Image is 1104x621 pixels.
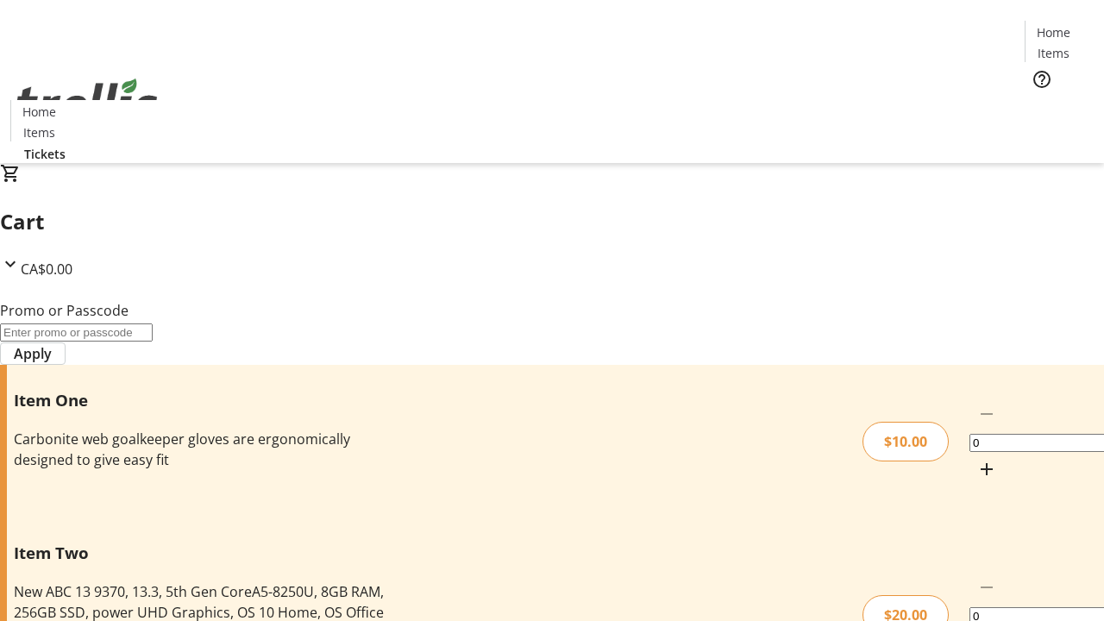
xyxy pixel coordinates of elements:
h3: Item One [14,388,391,412]
div: $10.00 [862,422,949,461]
span: Home [22,103,56,121]
div: Carbonite web goalkeeper gloves are ergonomically designed to give easy fit [14,429,391,470]
span: Items [23,123,55,141]
a: Tickets [10,145,79,163]
span: Tickets [1038,100,1080,118]
a: Home [1026,23,1081,41]
span: Items [1038,44,1069,62]
a: Items [11,123,66,141]
button: Help [1025,62,1059,97]
span: Apply [14,343,52,364]
img: Orient E2E Organization n8Uh8VXFSN's Logo [10,60,164,146]
button: Increment by one [969,452,1004,486]
span: Home [1037,23,1070,41]
a: Items [1026,44,1081,62]
span: CA$0.00 [21,260,72,279]
h3: Item Two [14,541,391,565]
a: Tickets [1025,100,1094,118]
span: Tickets [24,145,66,163]
a: Home [11,103,66,121]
